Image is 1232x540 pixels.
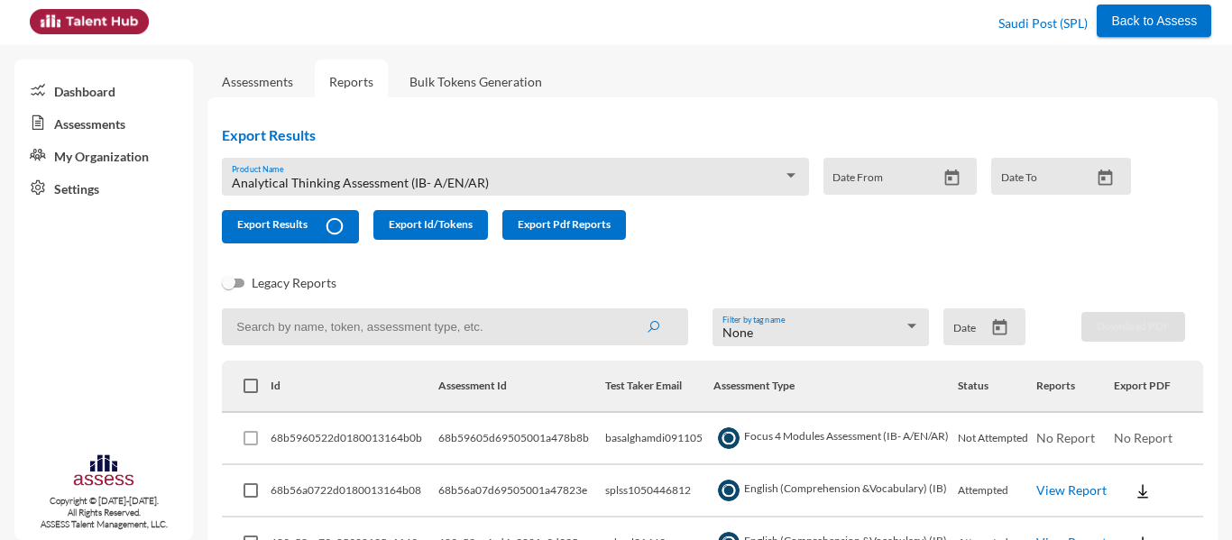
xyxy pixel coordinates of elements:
span: Legacy Reports [252,272,336,294]
span: Download PDF [1097,319,1170,333]
button: Open calendar [984,318,1016,337]
a: Reports [315,59,388,104]
a: Settings [14,171,193,204]
td: Not Attempted [958,413,1035,465]
span: No Report [1036,430,1095,445]
a: Bulk Tokens Generation [395,59,556,104]
span: No Report [1114,430,1172,445]
p: Saudi Post (SPL) [998,9,1088,38]
button: Open calendar [1089,169,1121,188]
button: Open calendar [936,169,968,188]
span: Back to Assess [1111,14,1197,28]
a: View Report [1036,482,1107,498]
span: Export Results [237,217,308,231]
th: Export PDF [1114,361,1203,413]
button: Back to Assess [1097,5,1211,37]
td: 68b5960522d0180013164b0b [271,413,438,465]
img: assesscompany-logo.png [72,453,134,491]
td: 68b56a07d69505001a47823e [438,465,605,517]
th: Status [958,361,1035,413]
th: Reports [1036,361,1114,413]
button: Export Results [222,210,359,243]
th: Assessment Id [438,361,605,413]
a: Dashboard [14,74,193,106]
a: My Organization [14,139,193,171]
a: Assessments [14,106,193,139]
span: None [722,325,753,340]
button: Export Id/Tokens [373,210,488,240]
td: 68b56a0722d0180013164b08 [271,465,438,517]
button: Download PDF [1081,312,1185,342]
td: Attempted [958,465,1035,517]
th: Id [271,361,438,413]
a: Assessments [222,74,293,89]
h2: Export Results [222,126,1145,143]
td: 68b59605d69505001a478b8b [438,413,605,465]
th: Assessment Type [713,361,959,413]
a: Back to Assess [1097,9,1211,29]
td: basalghamdi091105 [605,413,713,465]
td: splss1050446812 [605,465,713,517]
p: Copyright © [DATE]-[DATE]. All Rights Reserved. ASSESS Talent Management, LLC. [14,495,193,530]
input: Search by name, token, assessment type, etc. [222,308,688,345]
span: Analytical Thinking Assessment (IB- A/EN/AR) [232,175,489,190]
td: Focus 4 Modules Assessment (IB- A/EN/AR) [713,413,959,465]
span: Export Pdf Reports [518,217,611,231]
span: Export Id/Tokens [389,217,473,231]
th: Test Taker Email [605,361,713,413]
button: Export Pdf Reports [502,210,626,240]
td: English (Comprehension &Vocabulary) (IB) [713,465,959,517]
